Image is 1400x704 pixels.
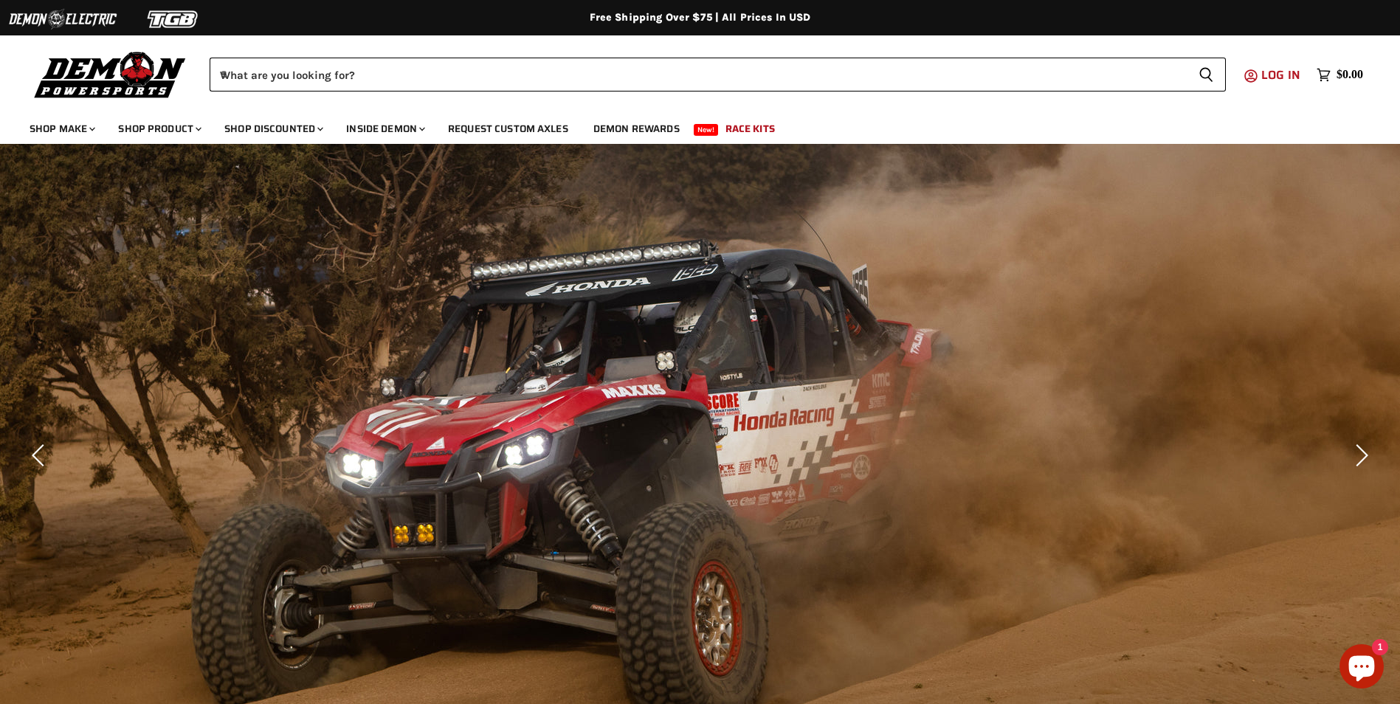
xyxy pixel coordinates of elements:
[694,124,719,136] span: New!
[118,5,229,33] img: TGB Logo 2
[1345,441,1374,470] button: Next
[18,108,1359,144] ul: Main menu
[18,114,104,144] a: Shop Make
[107,114,210,144] a: Shop Product
[26,441,55,470] button: Previous
[582,114,691,144] a: Demon Rewards
[1187,58,1226,92] button: Search
[1309,64,1370,86] a: $0.00
[1337,68,1363,82] span: $0.00
[714,114,786,144] a: Race Kits
[213,114,332,144] a: Shop Discounted
[1335,644,1388,692] inbox-online-store-chat: Shopify online store chat
[437,114,579,144] a: Request Custom Axles
[335,114,434,144] a: Inside Demon
[7,5,118,33] img: Demon Electric Logo 2
[1255,69,1309,82] a: Log in
[1261,66,1300,84] span: Log in
[30,48,191,100] img: Demon Powersports
[210,58,1187,92] input: When autocomplete results are available use up and down arrows to review and enter to select
[210,58,1226,92] form: Product
[110,11,1291,24] div: Free Shipping Over $75 | All Prices In USD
